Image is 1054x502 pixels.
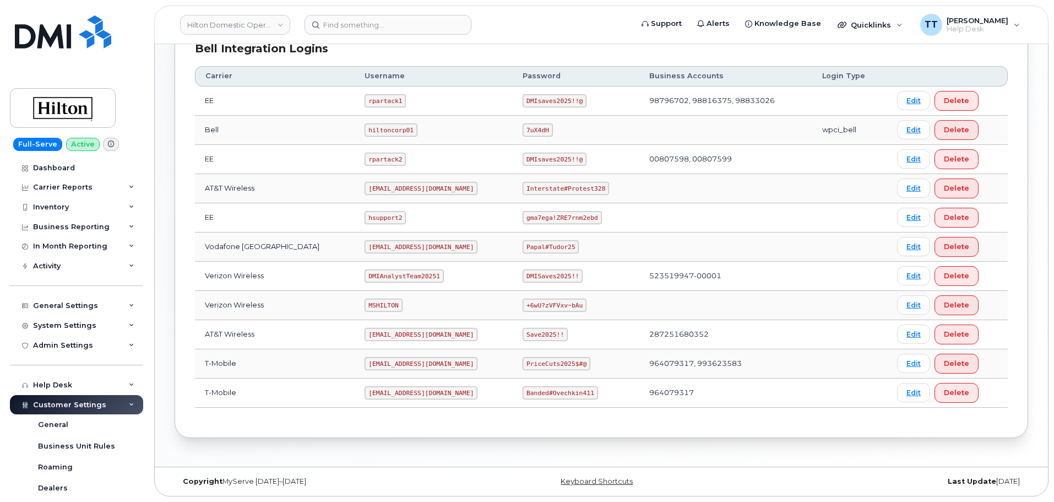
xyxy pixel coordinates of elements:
[897,383,930,402] a: Edit
[743,477,1028,486] div: [DATE]
[944,212,969,223] span: Delete
[935,120,979,140] button: Delete
[523,182,609,195] code: Interstate#Protest328
[689,13,737,35] a: Alerts
[707,18,730,29] span: Alerts
[195,66,355,86] th: Carrier
[639,87,812,116] td: 98796702, 98816375, 98833026
[754,18,821,29] span: Knowledge Base
[737,13,829,35] a: Knowledge Base
[944,358,969,369] span: Delete
[944,329,969,339] span: Delete
[639,349,812,379] td: 964079317, 993623583
[897,120,930,139] a: Edit
[639,379,812,408] td: 964079317
[897,179,930,198] a: Edit
[195,379,355,408] td: T-Mobile
[365,386,477,400] code: [EMAIL_ADDRESS][DOMAIN_NAME]
[944,183,969,193] span: Delete
[523,94,586,107] code: DMIsaves2025!!@
[365,153,406,166] code: rpartack2
[948,477,996,485] strong: Last Update
[925,18,938,31] span: TT
[180,15,290,35] a: Hilton Domestic Operating Company Inc
[195,203,355,233] td: EE
[944,95,969,106] span: Delete
[935,354,979,374] button: Delete
[523,123,552,137] code: 7uX4dH
[935,149,979,169] button: Delete
[944,387,969,398] span: Delete
[944,241,969,252] span: Delete
[944,300,969,310] span: Delete
[195,320,355,349] td: AT&T Wireless
[365,328,477,341] code: [EMAIL_ADDRESS][DOMAIN_NAME]
[365,357,477,370] code: [EMAIL_ADDRESS][DOMAIN_NAME]
[812,66,887,86] th: Login Type
[195,349,355,379] td: T-Mobile
[513,66,639,86] th: Password
[1006,454,1046,494] iframe: Messenger Launcher
[639,145,812,174] td: 00807598, 00807599
[365,94,406,107] code: rpartack1
[195,291,355,320] td: Verizon Wireless
[175,477,459,486] div: MyServe [DATE]–[DATE]
[851,20,891,29] span: Quicklinks
[897,295,930,315] a: Edit
[523,153,586,166] code: DMIsaves2025!!@
[935,383,979,403] button: Delete
[365,240,477,253] code: [EMAIL_ADDRESS][DOMAIN_NAME]
[639,262,812,291] td: 523519947-00001
[897,266,930,285] a: Edit
[935,237,979,257] button: Delete
[897,208,930,227] a: Edit
[912,14,1028,36] div: Travis Tedesco
[651,18,682,29] span: Support
[812,116,887,145] td: wpci_bell
[947,16,1008,25] span: [PERSON_NAME]
[897,354,930,373] a: Edit
[195,262,355,291] td: Verizon Wireless
[830,14,910,36] div: Quicklinks
[183,477,222,485] strong: Copyright
[639,66,812,86] th: Business Accounts
[897,91,930,110] a: Edit
[935,208,979,228] button: Delete
[523,240,579,253] code: Papal#Tudor25
[365,269,443,283] code: DMIAnalystTeam20251
[195,116,355,145] td: Bell
[561,477,633,485] a: Keyboard Shortcuts
[305,15,471,35] input: Find something...
[365,123,417,137] code: hiltoncorp01
[195,87,355,116] td: EE
[365,211,406,224] code: hsupport2
[944,154,969,164] span: Delete
[944,125,969,135] span: Delete
[897,237,930,256] a: Edit
[365,299,402,312] code: MSHILTON
[634,13,689,35] a: Support
[523,328,568,341] code: Save2025!!
[935,266,979,286] button: Delete
[523,211,601,224] code: gma7ega!ZRE7rnm2ebd
[935,179,979,198] button: Delete
[897,325,930,344] a: Edit
[935,325,979,344] button: Delete
[947,25,1008,34] span: Help Desk
[935,91,979,111] button: Delete
[639,320,812,349] td: 287251680352
[897,149,930,169] a: Edit
[935,295,979,315] button: Delete
[195,233,355,262] td: Vodafone [GEOGRAPHIC_DATA]
[195,174,355,203] td: AT&T Wireless
[944,271,969,281] span: Delete
[523,357,590,370] code: PriceCuts2025$#@
[195,145,355,174] td: EE
[523,299,586,312] code: +6wU?zVFVxv~bAu
[365,182,477,195] code: [EMAIL_ADDRESS][DOMAIN_NAME]
[195,41,1008,57] div: Bell Integration Logins
[523,269,583,283] code: DMISaves2025!!
[523,386,597,400] code: Banded#Ovechkin411
[355,66,513,86] th: Username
